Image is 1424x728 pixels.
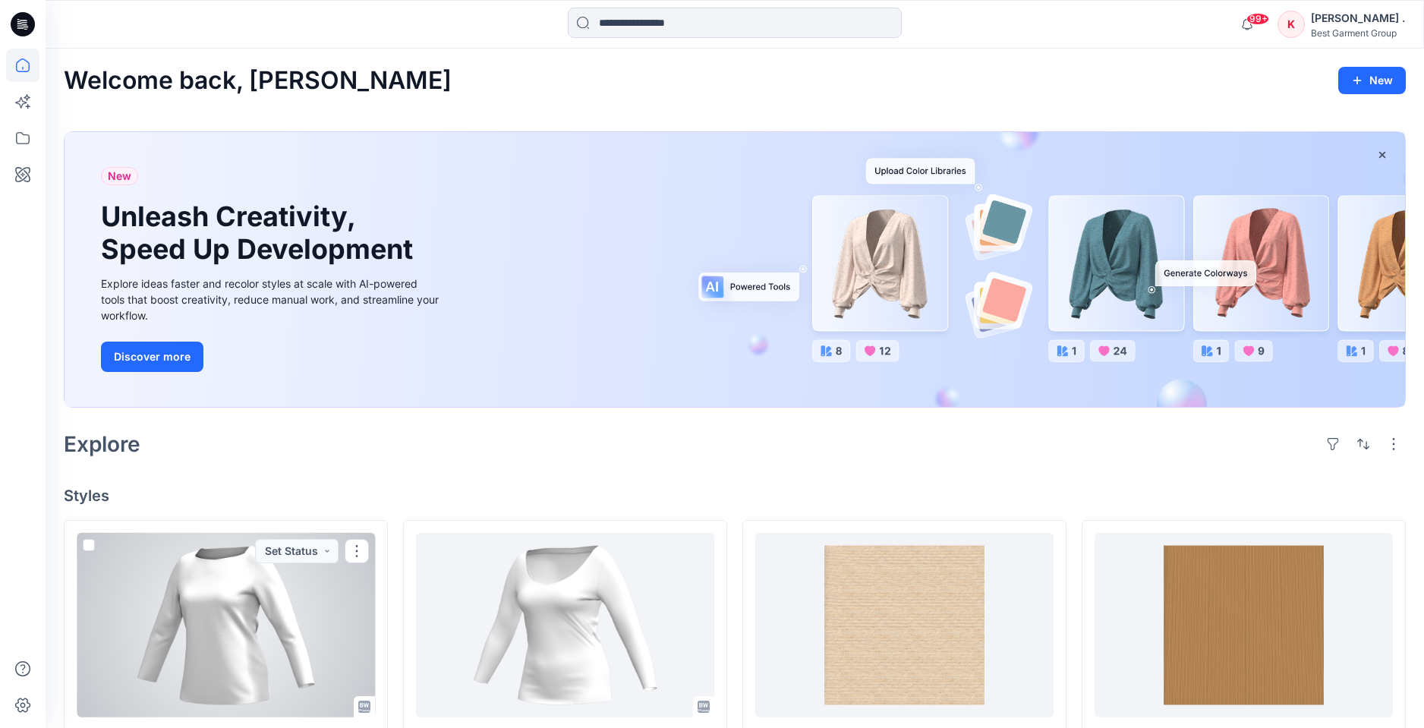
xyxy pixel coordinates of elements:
[101,342,203,372] button: Discover more
[1246,13,1269,25] span: 99+
[1311,9,1405,27] div: [PERSON_NAME] .
[101,200,420,266] h1: Unleash Creativity, Speed Up Development
[101,342,443,372] a: Discover more
[108,167,131,185] span: New
[64,432,140,456] h2: Explore
[1338,67,1406,94] button: New
[64,67,452,95] h2: Welcome back, [PERSON_NAME]
[77,533,375,717] a: 151246-3
[101,276,443,323] div: Explore ideas faster and recolor styles at scale with AI-powered tools that boost creativity, red...
[1095,533,1393,717] a: BDTH1193 305g 100polyester
[755,533,1054,717] a: BDTH1164 195g 98cotton2spandex
[416,533,714,717] a: 151246-2
[64,487,1406,505] h4: Styles
[1311,27,1405,39] div: Best Garment Group
[1278,11,1305,38] div: K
